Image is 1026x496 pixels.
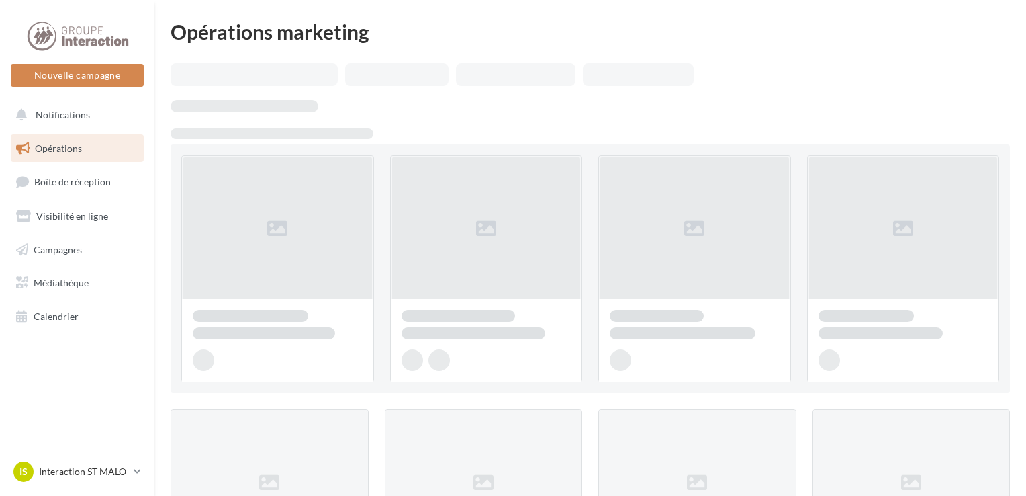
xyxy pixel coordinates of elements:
a: Calendrier [8,302,146,331]
span: Boîte de réception [34,176,111,188]
span: Notifications [36,109,90,120]
button: Notifications [8,101,141,129]
a: Visibilité en ligne [8,202,146,231]
a: IS Interaction ST MALO [11,459,144,485]
a: Boîte de réception [8,167,146,196]
span: IS [19,465,28,479]
a: Médiathèque [8,269,146,297]
span: Visibilité en ligne [36,210,108,222]
span: Calendrier [34,311,79,322]
div: Opérations marketing [171,22,1010,42]
p: Interaction ST MALO [39,465,128,479]
button: Nouvelle campagne [11,64,144,87]
a: Opérations [8,134,146,163]
span: Campagnes [34,243,82,255]
a: Campagnes [8,236,146,264]
span: Médiathèque [34,277,89,288]
span: Opérations [35,142,82,154]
